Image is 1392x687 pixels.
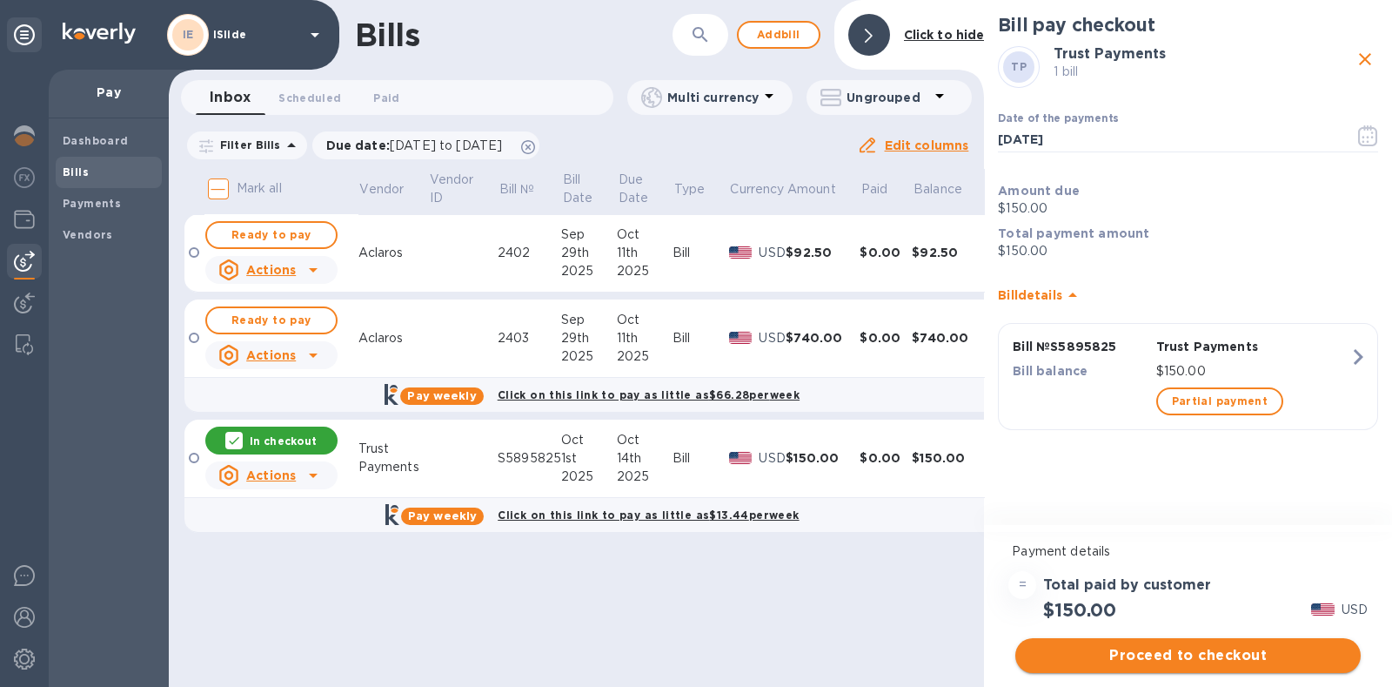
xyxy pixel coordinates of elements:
div: Unpin categories [7,17,42,52]
button: Partial payment [1156,387,1283,415]
button: Ready to pay [205,221,338,249]
label: Date of the payments [998,114,1118,125]
div: $150.00 [912,449,986,467]
div: 11th [617,244,673,262]
img: USD [729,246,753,259]
p: $150.00 [1156,362,1349,381]
b: Total payment amount [998,226,1149,240]
span: Proceed to checkout [1029,645,1347,666]
div: Bill [673,449,729,468]
b: Click on this link to pay as little as $13.44 per week [498,509,799,522]
p: Due date : [326,137,512,154]
div: Oct [617,311,673,329]
div: Sep [561,311,617,329]
div: S5895825 [498,449,561,468]
b: Bills [63,165,89,178]
span: Inbox [210,85,251,110]
img: USD [729,452,753,464]
div: 1st [561,449,617,468]
span: Amount [787,180,859,199]
span: Due Date [619,171,672,207]
span: Bill № [499,180,558,199]
p: Bill Date [563,171,593,207]
div: Bill [673,329,729,347]
span: Scheduled [278,89,341,107]
span: Vendor [359,180,426,199]
h1: Bills [355,17,419,53]
div: 29th [561,244,617,262]
div: 2025 [617,347,673,366]
div: = [1008,571,1036,599]
p: USD [759,244,786,262]
div: 2402 [498,244,561,262]
span: Type [674,180,728,199]
b: Vendors [63,228,113,241]
h3: Total paid by customer [1043,577,1211,594]
div: $92.50 [786,244,860,261]
p: Balance [913,180,962,199]
img: Foreign exchange [14,167,35,188]
div: $150.00 [786,449,860,467]
p: Multi currency [667,89,759,106]
div: Payments [358,458,428,476]
button: Ready to pay [205,306,338,334]
b: Payments [63,197,121,210]
h2: $150.00 [1043,599,1116,621]
div: Aclaros [358,244,428,262]
p: Ungrouped [847,89,929,106]
div: Oct [617,431,673,449]
div: $92.50 [912,244,986,261]
button: Bill №S5895825Trust PaymentsBill balance$150.00Partial payment [998,323,1378,430]
div: Oct [561,431,617,449]
p: Currency [730,180,784,199]
p: $150.00 [998,242,1378,260]
span: Add bill [753,24,805,45]
div: $0.00 [860,244,912,261]
b: Bill details [998,288,1061,302]
span: Vendor ID [430,171,497,207]
div: Trust [358,440,428,458]
span: Paid [373,89,399,107]
u: Edit columns [885,138,969,152]
span: Ready to pay [221,225,322,246]
p: Due Date [619,171,649,207]
span: [DATE] to [DATE] [390,138,502,152]
div: 2025 [617,468,673,486]
span: Paid [861,180,911,199]
p: Filter Bills [213,138,281,152]
div: 2403 [498,329,561,347]
div: 2025 [617,262,673,280]
p: Amount [787,180,836,199]
div: 2025 [561,468,617,486]
p: Vendor [359,180,404,199]
div: 11th [617,329,673,347]
p: Payment details [1012,542,1364,561]
div: Due date:[DATE] to [DATE] [312,131,540,159]
div: 2025 [561,262,617,280]
div: $740.00 [786,329,860,347]
div: 29th [561,329,617,347]
p: In checkout [250,434,317,448]
div: $740.00 [912,329,986,347]
b: IE [183,28,194,41]
b: Amount due [998,184,1080,198]
h2: Bill pay checkout [998,14,1378,36]
img: Logo [63,23,136,44]
p: USD [759,329,786,347]
p: ISlide [213,29,300,41]
p: $150.00 [998,199,1378,218]
span: Balance [913,180,985,199]
p: Paid [861,180,888,199]
b: Trust Payments [1054,45,1166,62]
div: Sep [561,226,617,244]
button: close [1352,46,1378,72]
div: Oct [617,226,673,244]
p: USD [1342,601,1368,619]
span: Bill Date [563,171,616,207]
u: Actions [246,348,296,362]
b: Pay weekly [408,509,477,522]
b: Click on this link to pay as little as $66.28 per week [498,388,800,401]
u: Actions [246,263,296,277]
b: Pay weekly [407,389,476,402]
